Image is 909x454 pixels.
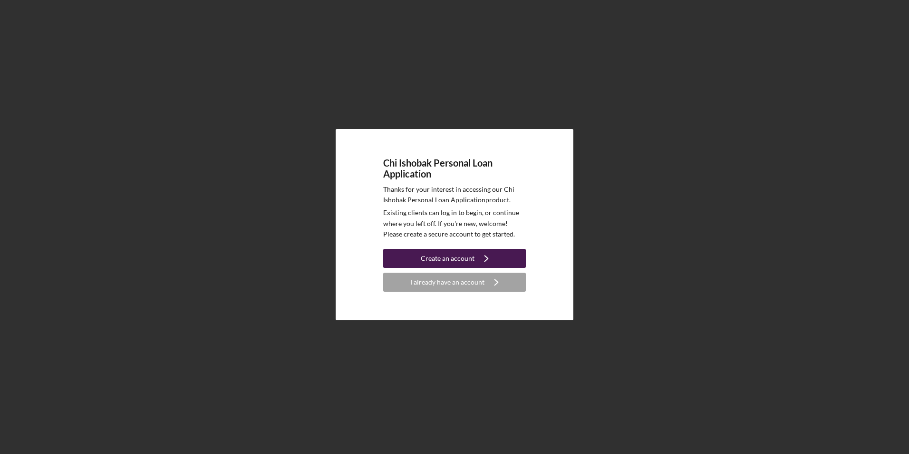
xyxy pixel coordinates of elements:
h4: Chi Ishobak Personal Loan Application [383,158,526,179]
a: Create an account [383,249,526,270]
div: Create an account [421,249,474,268]
button: I already have an account [383,273,526,292]
div: I already have an account [410,273,484,292]
button: Create an account [383,249,526,268]
p: Thanks for your interest in accessing our Chi Ishobak Personal Loan Application product. [383,184,526,206]
p: Existing clients can log in to begin, or continue where you left off. If you're new, welcome! Ple... [383,207,526,239]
